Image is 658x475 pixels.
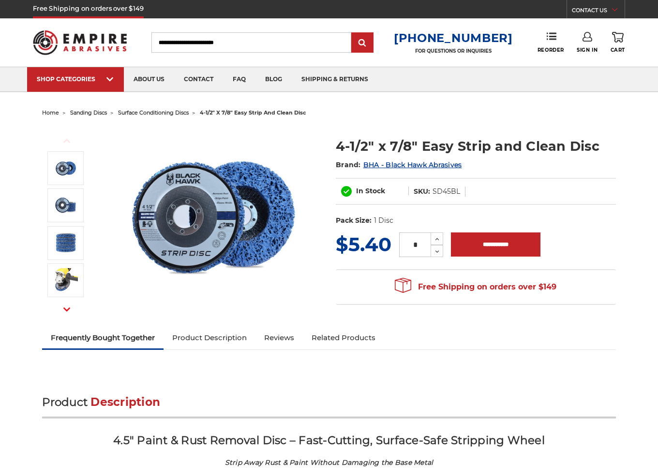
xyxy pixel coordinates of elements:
[164,327,255,348] a: Product Description
[395,277,556,297] span: Free Shipping on orders over $149
[54,231,78,254] img: 4-1/2" x 7/8" Easy Strip and Clean Disc
[42,327,164,348] a: Frequently Bought Together
[55,299,78,319] button: Next
[55,130,78,151] button: Previous
[292,67,378,92] a: shipping & returns
[54,193,78,217] img: 4-1/2" x 7/8" Easy Strip and Clean Disc
[353,33,372,53] input: Submit
[363,160,462,169] a: BHA - Black Hawk Abrasives
[42,395,88,409] span: Product
[200,109,306,116] span: 4-1/2" x 7/8" easy strip and clean disc
[42,109,59,116] a: home
[174,67,223,92] a: contact
[336,216,372,226] dt: Pack Size:
[374,216,393,226] dd: 1 Disc
[255,67,292,92] a: blog
[433,187,460,197] dd: SD45BL
[356,187,385,195] span: In Stock
[118,109,189,116] a: surface conditioning discs
[37,75,114,83] div: SHOP CATEGORIES
[336,137,616,156] h1: 4-1/2" x 7/8" Easy Strip and Clean Disc
[611,47,625,53] span: Cart
[42,458,615,468] h4: Strip Away Rust & Paint Without Damaging the Base Metal
[124,67,174,92] a: about us
[394,48,513,54] p: FOR QUESTIONS OR INQUIRIES
[303,327,384,348] a: Related Products
[572,5,625,18] a: CONTACT US
[577,47,598,53] span: Sign In
[538,32,564,53] a: Reorder
[90,395,160,409] span: Description
[42,433,615,455] h2: 4.5" Paint & Rust Removal Disc – Fast-Cutting, Surface-Safe Stripping Wheel
[70,109,107,116] a: sanding discs
[538,47,564,53] span: Reorder
[255,327,303,348] a: Reviews
[611,32,625,53] a: Cart
[336,232,391,256] span: $5.40
[414,187,430,197] dt: SKU:
[117,127,310,307] img: 4-1/2" x 7/8" Easy Strip and Clean Disc
[54,157,78,180] img: 4-1/2" x 7/8" Easy Strip and Clean Disc
[394,31,513,45] a: [PHONE_NUMBER]
[54,268,78,292] img: 4-1/2" x 7/8" Easy Strip and Clean Disc
[336,160,361,169] span: Brand:
[33,24,127,61] img: Empire Abrasives
[223,67,255,92] a: faq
